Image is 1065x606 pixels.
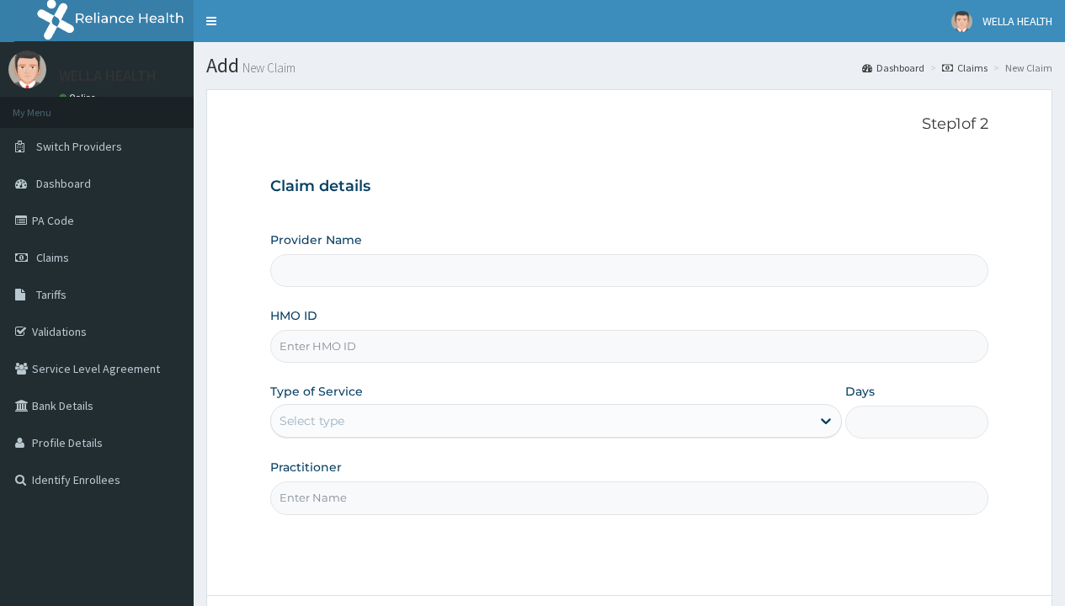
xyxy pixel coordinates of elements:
h3: Claim details [270,178,988,196]
span: Claims [36,250,69,265]
img: User Image [951,11,972,32]
a: Online [59,92,99,104]
p: WELLA HEALTH [59,68,157,83]
li: New Claim [989,61,1052,75]
label: Provider Name [270,231,362,248]
a: Claims [942,61,988,75]
label: Days [845,383,875,400]
a: Dashboard [862,61,924,75]
h1: Add [206,55,1052,77]
small: New Claim [239,61,296,74]
input: Enter HMO ID [270,330,988,363]
img: User Image [8,50,46,88]
label: Practitioner [270,459,342,476]
span: Dashboard [36,176,91,191]
div: Select type [280,412,344,429]
p: Step 1 of 2 [270,115,988,134]
label: Type of Service [270,383,363,400]
input: Enter Name [270,481,988,514]
label: HMO ID [270,307,317,324]
span: WELLA HEALTH [982,13,1052,29]
span: Tariffs [36,287,67,302]
span: Switch Providers [36,139,122,154]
